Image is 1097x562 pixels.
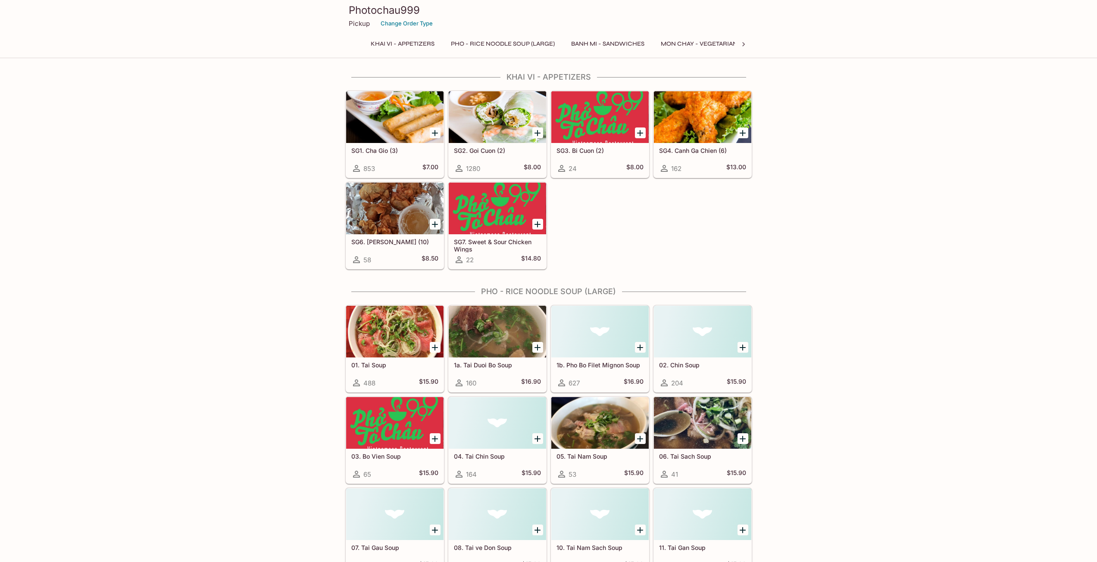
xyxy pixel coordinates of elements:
button: Add 06. Tai Sach Soup [738,433,748,444]
div: 07. Tai Gau Soup [346,488,444,540]
h5: 1a. Tai Duoi Bo Soup [454,361,541,369]
span: 488 [363,379,375,387]
h5: 1b. Pho Bo Filet Mignon Soup [556,361,644,369]
button: Add 04. Tai Chin Soup [532,433,543,444]
h5: SG6. [PERSON_NAME] (10) [351,238,438,245]
div: SG2. Goi Cuon (2) [449,91,546,143]
h5: $15.90 [419,469,438,479]
a: 01. Tai Soup488$15.90 [346,305,444,392]
a: SG2. Goi Cuon (2)1280$8.00 [448,91,547,178]
button: Add SG2. Goi Cuon (2) [532,127,543,138]
span: 41 [671,470,678,478]
div: SG3. Bi Cuon (2) [551,91,649,143]
span: 627 [569,379,580,387]
a: SG3. Bi Cuon (2)24$8.00 [551,91,649,178]
span: 164 [466,470,477,478]
h5: $14.80 [521,255,541,265]
span: 53 [569,470,576,478]
a: SG6. [PERSON_NAME] (10)58$8.50 [346,182,444,269]
button: Add 01. Tai Soup [430,342,441,353]
div: 04. Tai Chin Soup [449,397,546,449]
h5: $15.90 [522,469,541,479]
h5: 07. Tai Gau Soup [351,544,438,551]
h5: $15.90 [624,469,644,479]
button: Add SG6. Hoanh Thanh Chien (10) [430,219,441,230]
button: Add 11. Tai Gan Soup [738,525,748,535]
a: 06. Tai Sach Soup41$15.90 [653,397,752,484]
a: SG1. Cha Gio (3)853$7.00 [346,91,444,178]
h5: 04. Tai Chin Soup [454,453,541,460]
a: 03. Bo Vien Soup65$15.90 [346,397,444,484]
div: 08. Tai ve Don Soup [449,488,546,540]
div: 05. Tai Nam Soup [551,397,649,449]
a: SG4. Canh Ga Chien (6)162$13.00 [653,91,752,178]
button: Change Order Type [377,17,437,30]
span: 162 [671,165,681,173]
button: Banh Mi - Sandwiches [566,38,649,50]
button: Add 10. Tai Nam Sach Soup [635,525,646,535]
h5: $8.00 [524,163,541,174]
div: 03. Bo Vien Soup [346,397,444,449]
span: 58 [363,256,371,264]
h5: 01. Tai Soup [351,361,438,369]
div: 06. Tai Sach Soup [654,397,751,449]
h5: 10. Tai Nam Sach Soup [556,544,644,551]
h5: $7.00 [422,163,438,174]
button: Add 05. Tai Nam Soup [635,433,646,444]
div: 10. Tai Nam Sach Soup [551,488,649,540]
button: Add 03. Bo Vien Soup [430,433,441,444]
h5: $8.00 [626,163,644,174]
a: 1a. Tai Duoi Bo Soup160$16.90 [448,305,547,392]
span: 24 [569,165,577,173]
h5: 03. Bo Vien Soup [351,453,438,460]
h5: 08. Tai ve Don Soup [454,544,541,551]
span: 204 [671,379,683,387]
button: Add 07. Tai Gau Soup [430,525,441,535]
span: 853 [363,165,375,173]
h5: SG4. Canh Ga Chien (6) [659,147,746,154]
a: 1b. Pho Bo Filet Mignon Soup627$16.90 [551,305,649,392]
h3: Photochau999 [349,3,749,17]
h5: $15.90 [727,469,746,479]
div: 11. Tai Gan Soup [654,488,751,540]
a: 05. Tai Nam Soup53$15.90 [551,397,649,484]
h5: $8.50 [422,255,438,265]
h4: Pho - Rice Noodle Soup (Large) [345,287,752,296]
div: 02. Chin Soup [654,306,751,357]
div: 01. Tai Soup [346,306,444,357]
h5: $13.00 [726,163,746,174]
h5: $16.90 [521,378,541,388]
h5: SG1. Cha Gio (3) [351,147,438,154]
button: Mon Chay - Vegetarian Entrees [656,38,771,50]
h5: SG3. Bi Cuon (2) [556,147,644,154]
h5: SG2. Goi Cuon (2) [454,147,541,154]
button: Add SG4. Canh Ga Chien (6) [738,127,748,138]
span: 160 [466,379,476,387]
button: Khai Vi - Appetizers [366,38,439,50]
h4: Khai Vi - Appetizers [345,72,752,82]
div: SG4. Canh Ga Chien (6) [654,91,751,143]
div: SG6. Hoanh Thanh Chien (10) [346,183,444,234]
h5: $15.90 [727,378,746,388]
h5: $16.90 [624,378,644,388]
button: Add 1a. Tai Duoi Bo Soup [532,342,543,353]
span: 22 [466,256,474,264]
button: Pho - Rice Noodle Soup (Large) [446,38,559,50]
button: Add SG1. Cha Gio (3) [430,127,441,138]
a: 02. Chin Soup204$15.90 [653,305,752,392]
h5: 05. Tai Nam Soup [556,453,644,460]
h5: 02. Chin Soup [659,361,746,369]
h5: SG7. Sweet & Sour Chicken Wings [454,238,541,252]
h5: 06. Tai Sach Soup [659,453,746,460]
button: Add 1b. Pho Bo Filet Mignon Soup [635,342,646,353]
h5: $15.90 [419,378,438,388]
button: Add 08. Tai ve Don Soup [532,525,543,535]
span: 65 [363,470,371,478]
button: Add SG7. Sweet & Sour Chicken Wings [532,219,543,230]
p: Pickup [349,19,370,28]
div: 1b. Pho Bo Filet Mignon Soup [551,306,649,357]
button: Add SG3. Bi Cuon (2) [635,127,646,138]
h5: 11. Tai Gan Soup [659,544,746,551]
a: SG7. Sweet & Sour Chicken Wings22$14.80 [448,182,547,269]
button: Add 02. Chin Soup [738,342,748,353]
